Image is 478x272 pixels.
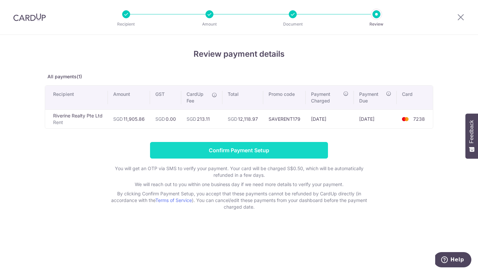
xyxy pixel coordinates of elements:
th: Recipient [45,86,108,109]
p: Amount [185,21,234,28]
span: Payment Due [359,91,384,104]
input: Confirm Payment Setup [150,142,328,159]
th: GST [150,86,181,109]
td: Riverine Realty Pte Ltd [45,109,108,128]
span: Payment Charged [311,91,342,104]
p: Rent [53,119,103,126]
td: 0.00 [150,109,181,128]
span: 7238 [413,116,425,122]
span: CardUp Fee [187,91,208,104]
td: 11,905.86 [108,109,150,128]
td: 12,118.97 [222,109,263,128]
p: Recipient [102,21,151,28]
p: We will reach out to you within one business day if we need more details to verify your payment. [106,181,372,188]
th: Amount [108,86,150,109]
button: Feedback - Show survey [465,113,478,159]
span: SGD [228,116,237,122]
h4: Review payment details [45,48,433,60]
td: [DATE] [306,109,354,128]
p: You will get an OTP via SMS to verify your payment. Your card will be charged S$0.50, which will ... [106,165,372,178]
img: CardUp [13,13,46,21]
p: Review [352,21,401,28]
span: SGD [155,116,165,122]
span: SGD [113,116,123,122]
span: Feedback [469,120,475,143]
p: Document [268,21,317,28]
a: Terms of Service [155,197,192,203]
td: SAVERENT179 [263,109,306,128]
th: Promo code [263,86,306,109]
img: <span class="translation_missing" title="translation missing: en.account_steps.new_confirm_form.b... [399,115,412,123]
th: Card [397,86,433,109]
span: SGD [187,116,196,122]
p: By clicking Confirm Payment Setup, you accept that these payments cannot be refunded by CardUp di... [106,190,372,210]
p: All payments(1) [45,73,433,80]
th: Total [222,86,263,109]
td: 213.11 [181,109,222,128]
td: [DATE] [354,109,397,128]
iframe: Opens a widget where you can find more information [435,252,471,269]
